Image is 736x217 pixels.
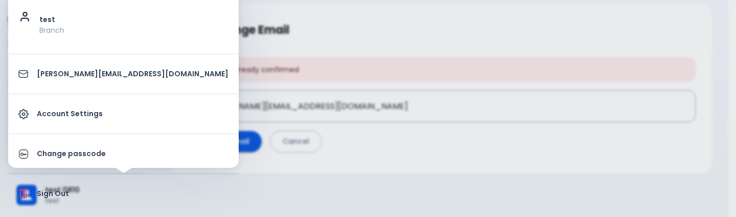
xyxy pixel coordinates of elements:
[37,108,228,119] p: Account Settings
[39,25,228,35] p: Branch
[37,148,228,159] p: Change passcode
[37,188,228,199] p: Sign Out
[37,69,228,79] p: [PERSON_NAME][EMAIL_ADDRESS][DOMAIN_NAME]
[39,14,228,25] p: test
